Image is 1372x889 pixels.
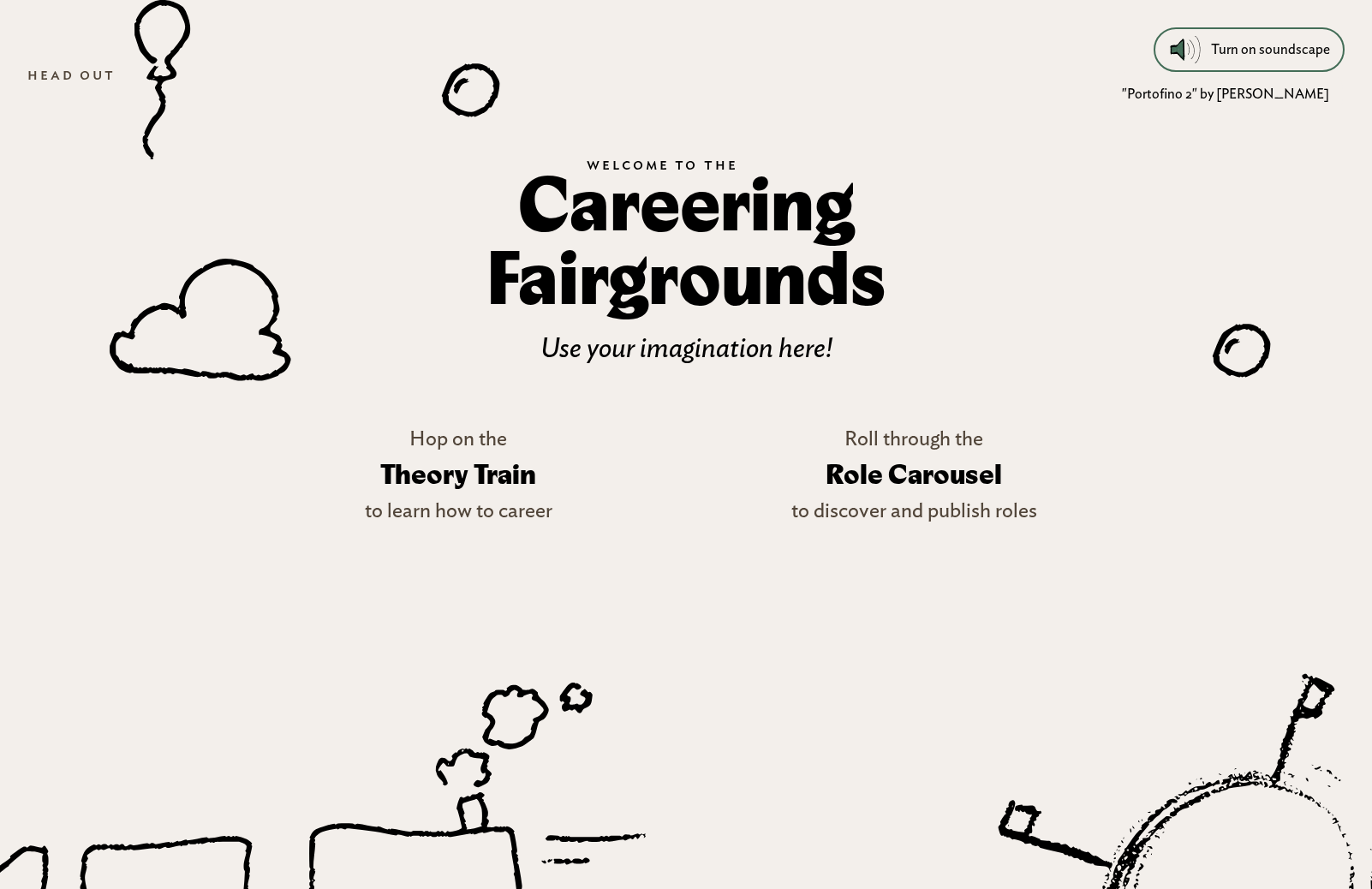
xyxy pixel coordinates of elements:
[844,424,983,455] p: Roll through the
[826,455,1002,496] h3: Role Carousel
[380,455,536,496] h3: Theory Train
[1211,34,1330,65] div: Turn on soundscape
[258,424,659,527] a: Hop on the Theory Train to learn how to career
[365,496,552,527] p: to learn how to career
[14,59,129,90] a: Head out
[791,496,1037,527] p: to discover and publish roles
[409,424,507,455] p: Hop on the
[713,424,1114,527] a: Roll through the Role Carousel to discover and publish roles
